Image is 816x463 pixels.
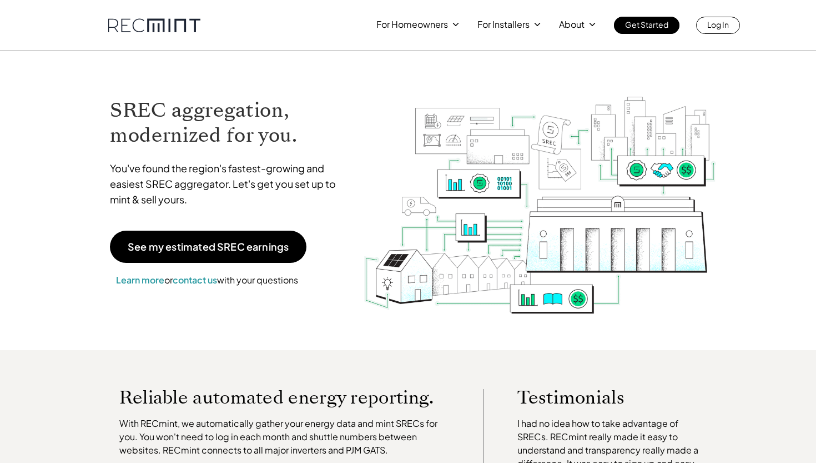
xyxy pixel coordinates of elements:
[625,17,668,32] p: Get Started
[110,273,304,287] p: or with your questions
[707,17,729,32] p: Log In
[110,98,346,148] h1: SREC aggregation, modernized for you.
[116,274,164,286] a: Learn more
[696,17,740,34] a: Log In
[110,161,346,207] p: You've found the region's fastest-growing and easiest SREC aggregator. Let's get you set up to mi...
[559,17,585,32] p: About
[119,389,450,406] p: Reliable automated energy reporting.
[517,389,683,406] p: Testimonials
[110,231,306,263] a: See my estimated SREC earnings
[477,17,530,32] p: For Installers
[119,417,450,457] p: With RECmint, we automatically gather your energy data and mint SRECs for you. You won't need to ...
[173,274,217,286] a: contact us
[376,17,448,32] p: For Homeowners
[128,242,289,252] p: See my estimated SREC earnings
[614,17,679,34] a: Get Started
[363,67,717,317] img: RECmint value cycle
